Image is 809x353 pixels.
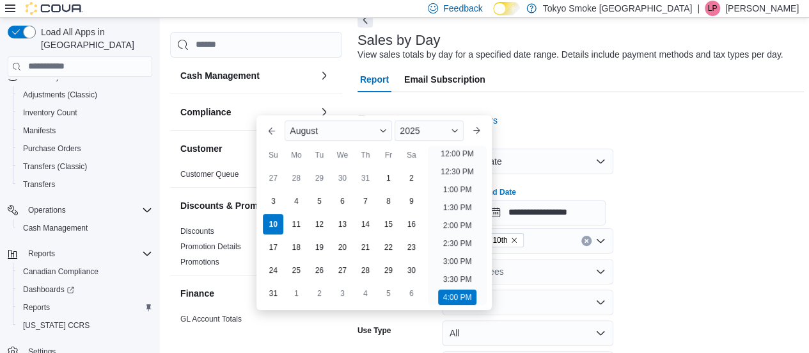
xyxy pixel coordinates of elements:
span: Canadian Compliance [23,267,98,277]
button: Cash Management [180,69,314,82]
span: GL Account Totals [180,314,242,324]
div: Button. Open the year selector. 2025 is currently selected. [395,120,463,141]
div: day-22 [378,237,398,258]
button: Purchase Orders [13,140,157,158]
button: Transfers [13,176,157,193]
button: Inventory Count [13,104,157,122]
h3: Cash Management [180,69,260,82]
div: Button. Open the month selector. August is currently selected. [285,120,392,141]
a: Adjustments (Classic) [18,87,102,103]
a: [US_STATE] CCRS [18,318,95,333]
span: Reports [23,302,50,313]
a: Reports [18,300,55,315]
div: day-30 [332,168,352,188]
span: Transfers [18,177,152,192]
span: Dashboards [18,282,152,297]
img: Cova [26,2,83,15]
div: day-31 [355,168,375,188]
div: day-18 [286,237,306,258]
span: August [290,126,318,136]
li: 1:30 PM [438,200,477,215]
div: day-3 [332,283,352,304]
span: Purchase Orders [23,144,81,154]
a: Canadian Compliance [18,264,104,279]
input: Dark Mode [493,2,520,15]
div: day-25 [286,260,306,281]
span: Email Subscription [404,67,485,92]
p: Tokyo Smoke [GEOGRAPHIC_DATA] [543,1,693,16]
span: Canadian Compliance [18,264,152,279]
a: Promotion Details [180,242,241,251]
button: Compliance [317,104,332,120]
input: Press the down key to enter a popover containing a calendar. Press the escape key to close the po... [483,200,606,226]
div: day-31 [263,283,283,304]
h3: Discounts & Promotions [180,199,285,212]
button: Adjustments (Classic) [13,86,157,104]
button: Reports [3,245,157,263]
h3: Sales by Day [357,33,441,48]
button: Custom Date [442,149,613,174]
li: 12:00 PM [436,146,478,161]
li: 3:30 PM [438,272,477,287]
div: day-6 [401,283,421,304]
a: Dashboards [13,281,157,299]
a: Cash Management [18,220,93,236]
span: [US_STATE] CCRS [23,320,90,331]
span: Dashboards [23,284,74,295]
a: Promotions [180,258,219,267]
div: day-24 [263,260,283,281]
div: day-9 [401,191,421,211]
li: 2:30 PM [438,236,477,251]
div: day-8 [378,191,398,211]
div: day-28 [286,168,306,188]
h3: Report [357,113,400,128]
span: Inventory Count [18,105,152,120]
span: Hide Parameters [430,114,498,127]
button: Hide Parameters [410,108,503,133]
div: August, 2025 [262,167,423,305]
p: | [697,1,700,16]
button: Next month [466,120,487,141]
span: Customer Queue [180,169,239,179]
div: Sa [401,145,421,165]
a: Transfers [18,177,60,192]
button: Compliance [180,106,314,119]
span: Inventory Count [23,108,77,118]
button: Manifests [13,122,157,140]
div: day-2 [309,283,329,304]
div: Su [263,145,283,165]
button: Previous Month [262,120,282,141]
li: 12:30 PM [436,164,478,179]
div: day-23 [401,237,421,258]
div: day-7 [355,191,375,211]
button: Transfers (Classic) [13,158,157,176]
span: Operations [28,205,66,215]
li: 1:00 PM [438,182,477,197]
div: day-10 [263,214,283,234]
span: 2025 [400,126,420,136]
a: Customer Queue [180,170,239,179]
div: day-20 [332,237,352,258]
div: Th [355,145,375,165]
span: Transfers (Classic) [23,161,87,172]
button: Remove Stouffville - 10th from selection in this group [510,236,518,244]
span: Purchase Orders [18,141,152,156]
div: day-12 [309,214,329,234]
button: Customer [180,142,314,155]
span: Reports [28,249,55,259]
div: day-27 [332,260,352,281]
button: Canadian Compliance [13,263,157,281]
p: [PERSON_NAME] [725,1,799,16]
span: Operations [23,202,152,218]
div: day-14 [355,214,375,234]
button: Operations [23,202,71,218]
label: Use Type [357,325,391,336]
button: All [442,320,613,346]
span: Report [360,67,389,92]
a: Manifests [18,123,61,138]
div: day-29 [378,260,398,281]
li: 2:00 PM [438,218,477,233]
button: Cash Management [13,219,157,237]
div: day-15 [378,214,398,234]
div: day-3 [263,191,283,211]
